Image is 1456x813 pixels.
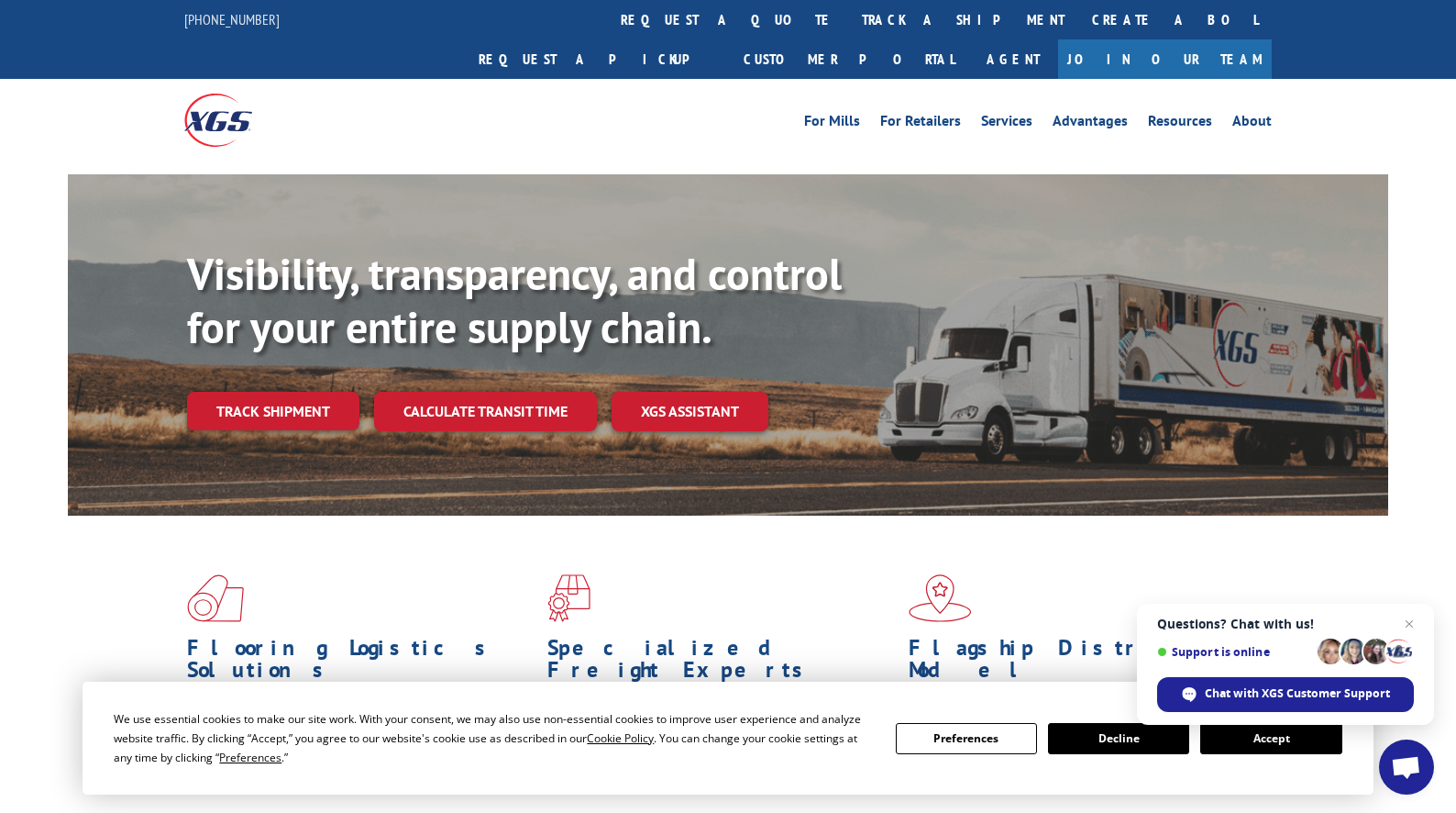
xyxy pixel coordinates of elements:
[1398,613,1420,635] span: Close chat
[804,114,860,134] a: For Mills
[1200,723,1341,754] button: Accept
[219,750,281,765] span: Preferences
[187,574,244,622] img: xgs-icon-total-supply-chain-intelligence-red
[187,245,842,355] b: Visibility, transparency, and control for your entire supply chain.
[465,39,730,79] a: Request a pickup
[880,114,961,134] a: For Retailers
[981,114,1032,134] a: Services
[187,637,534,690] h1: Flooring Logistics Solutions
[547,574,590,622] img: xgs-icon-focused-on-flooring-red
[909,574,972,622] img: xgs-icon-flagship-distribution-model-red
[587,730,654,746] span: Cookie Policy
[612,392,768,431] a: XGS ASSISTANT
[184,10,280,28] a: [PHONE_NUMBER]
[374,392,597,431] a: Calculate transit time
[114,709,873,767] div: We use essential cookies to make our site work. With your consent, we may also use non-essential ...
[187,392,359,430] a: Track shipment
[1058,39,1272,79] a: Join Our Team
[1157,677,1414,712] div: Chat with XGS Customer Support
[1232,114,1272,134] a: About
[1157,617,1414,631] span: Questions? Chat with us!
[1053,114,1128,134] a: Advantages
[547,637,894,690] h1: Specialized Freight Experts
[1148,114,1212,134] a: Resources
[968,39,1058,79] a: Agent
[1205,685,1390,702] span: Chat with XGS Customer Support
[83,682,1373,795] div: Cookie Consent Prompt
[896,723,1037,754] button: Preferences
[1157,645,1311,659] span: Support is online
[909,637,1255,690] h1: Flagship Distribution Model
[1379,740,1434,795] div: Open chat
[1048,723,1189,754] button: Decline
[730,39,968,79] a: Customer Portal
